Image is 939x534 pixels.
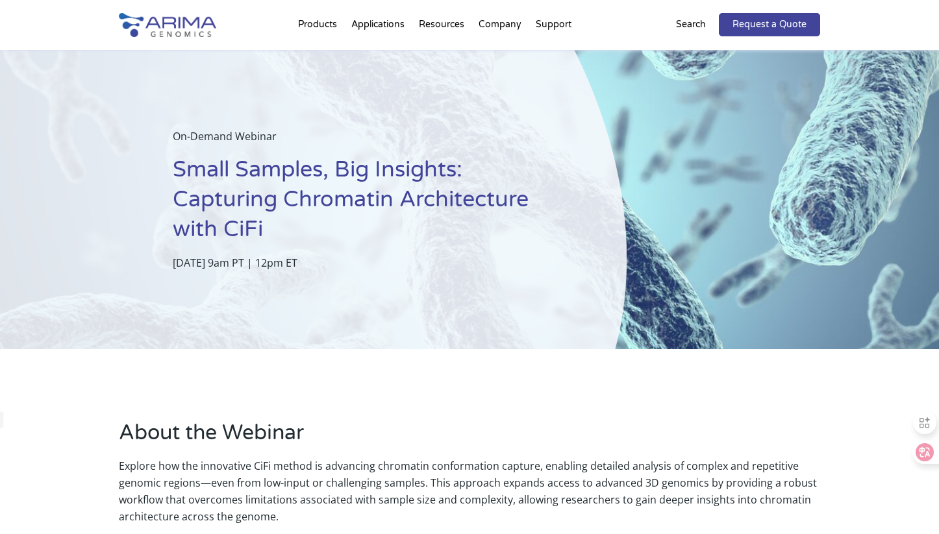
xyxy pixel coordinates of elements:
h1: Small Samples, Big Insights: Capturing Chromatin Architecture with CiFi [173,155,561,254]
p: [DATE] 9am PT | 12pm ET [173,254,561,271]
h2: About the Webinar [119,419,820,457]
img: Arima-Genomics-logo [119,13,216,37]
p: Explore how the innovative CiFi method is advancing chromatin conformation capture, enabling deta... [119,457,820,525]
p: On-Demand Webinar [173,128,561,155]
p: Search [676,16,706,33]
a: Request a Quote [719,13,820,36]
